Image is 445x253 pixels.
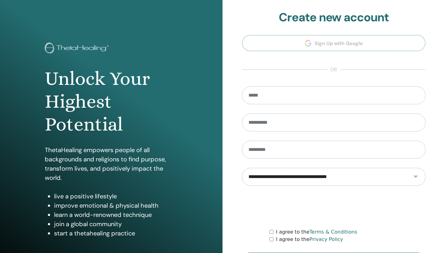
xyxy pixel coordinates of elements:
[287,195,381,219] iframe: reCAPTCHA
[309,236,343,242] a: Privacy Policy
[54,192,178,201] li: live a positive lifestyle
[309,229,357,235] a: Terms & Conditions
[54,210,178,219] li: learn a world-renowned technique
[54,219,178,229] li: join a global community
[45,145,178,182] p: ThetaHealing empowers people of all backgrounds and religions to find purpose, transform lives, a...
[242,10,426,25] h2: Create new account
[327,66,340,73] span: or
[54,201,178,210] li: improve emotional & physical health
[276,228,357,236] label: I agree to the
[45,67,178,136] h1: Unlock Your Highest Potential
[276,236,343,243] label: I agree to the
[54,229,178,238] li: start a thetahealing practice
